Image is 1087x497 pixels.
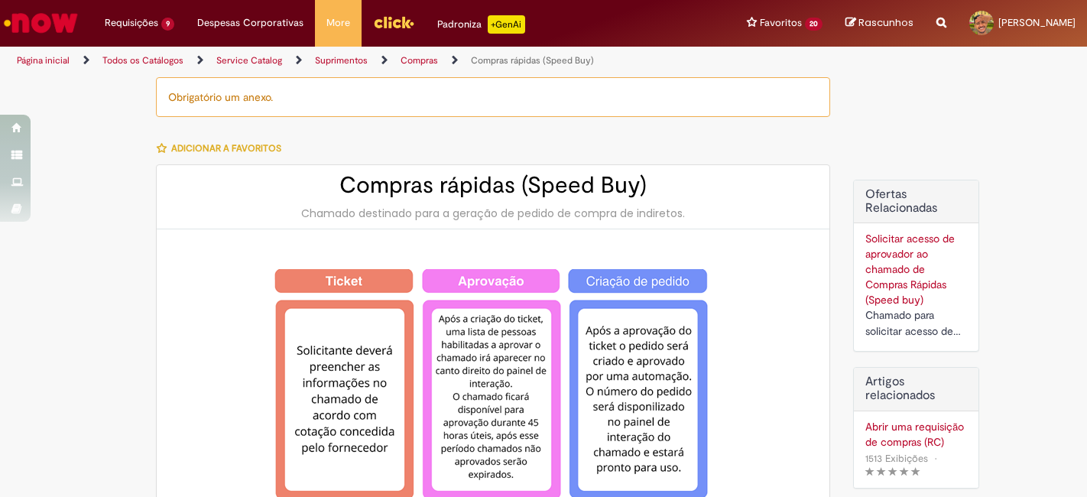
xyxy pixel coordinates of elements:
span: Rascunhos [858,15,913,30]
a: Solicitar acesso de aprovador ao chamado de Compras Rápidas (Speed buy) [865,232,955,307]
a: Compras rápidas (Speed Buy) [471,54,594,67]
h2: Ofertas Relacionadas [865,188,967,215]
div: Ofertas Relacionadas [853,180,979,352]
a: Service Catalog [216,54,282,67]
img: ServiceNow [2,8,80,38]
div: Padroniza [437,15,525,34]
button: Adicionar a Favoritos [156,132,290,164]
img: click_logo_yellow_360x200.png [373,11,414,34]
span: 20 [805,18,823,31]
span: 1513 Exibições [865,452,928,465]
p: +GenAi [488,15,525,34]
span: Despesas Corporativas [197,15,303,31]
span: More [326,15,350,31]
span: 9 [161,18,174,31]
div: Chamado destinado para a geração de pedido de compra de indiretos. [172,206,814,221]
span: Favoritos [760,15,802,31]
a: Página inicial [17,54,70,67]
a: Abrir uma requisição de compras (RC) [865,419,967,450]
div: Obrigatório um anexo. [156,77,830,117]
a: Suprimentos [315,54,368,67]
a: Rascunhos [845,16,913,31]
h2: Compras rápidas (Speed Buy) [172,173,814,198]
div: Chamado para solicitar acesso de aprovador ao ticket de Speed buy [865,307,967,339]
span: Requisições [105,15,158,31]
ul: Trilhas de página [11,47,713,75]
span: Adicionar a Favoritos [171,142,281,154]
a: Compras [401,54,438,67]
span: • [931,448,940,469]
h3: Artigos relacionados [865,375,967,402]
span: [PERSON_NAME] [998,16,1076,29]
a: Todos os Catálogos [102,54,183,67]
